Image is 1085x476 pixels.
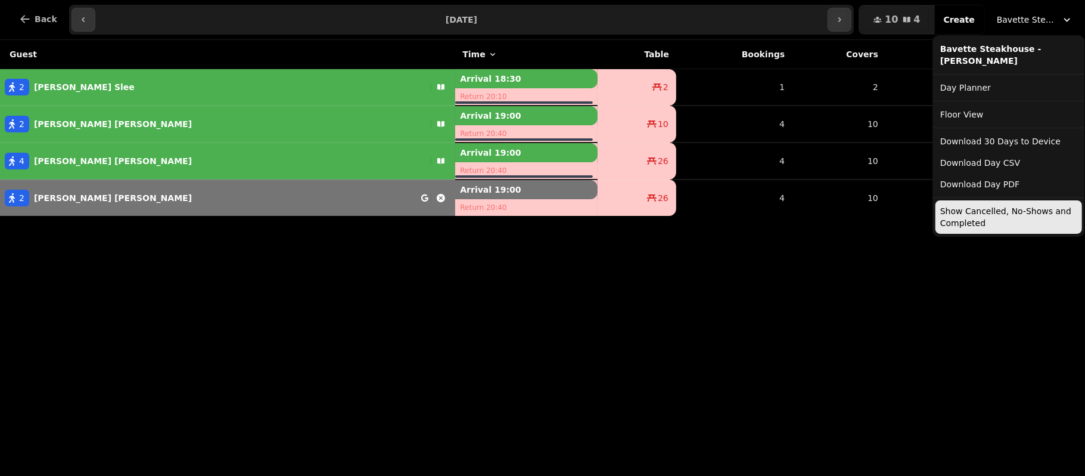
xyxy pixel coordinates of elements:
[935,174,1082,195] button: Download Day PDF
[990,9,1080,30] button: Bavette Steakhouse - [PERSON_NAME]
[935,77,1082,98] a: Day Planner
[935,200,1082,234] button: Show Cancelled, No-Shows and Completed
[997,14,1056,26] span: Bavette Steakhouse - [PERSON_NAME]
[935,38,1082,72] div: Bavette Steakhouse - [PERSON_NAME]
[935,131,1082,152] button: Download 30 Days to Device
[932,35,1085,237] div: Bavette Steakhouse - [PERSON_NAME]
[935,152,1082,174] button: Download Day CSV
[935,104,1082,125] a: Floor View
